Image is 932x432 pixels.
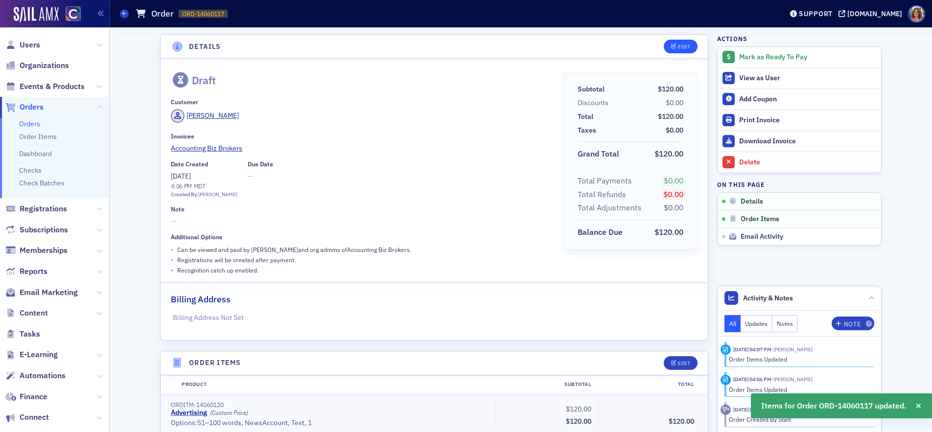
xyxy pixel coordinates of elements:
div: View as User [739,74,876,83]
button: Edit [664,40,698,53]
span: Taxes [578,125,600,136]
span: Order Items [741,215,779,224]
span: Profile [908,5,925,23]
span: Items for Order ORD-14060117 updated. [761,400,907,412]
span: E-Learning [20,349,58,360]
a: Reports [5,266,47,277]
div: Activity [721,405,731,415]
div: Support [799,9,833,18]
a: Subscriptions [5,225,68,235]
p: Billing Address Not Set [173,313,696,323]
span: Email Activity [741,232,783,241]
button: Edit [664,356,698,370]
button: Mark as Ready To Pay [718,47,881,68]
div: Balance Due [578,227,623,238]
a: Registrations [5,204,67,214]
span: $120.00 [654,149,683,159]
div: Order Created By Staff [729,415,867,424]
span: $0.00 [664,176,683,185]
a: Connect [5,412,49,423]
h4: On this page [717,180,882,189]
div: Total Refunds [578,189,626,201]
span: Activity & Notes [743,293,793,303]
span: $0.00 [666,98,683,107]
div: Subtotal [578,84,605,94]
span: Total Payments [578,175,635,187]
span: Created By: [171,191,198,198]
button: Notes [772,315,798,332]
div: Due Date [248,160,273,168]
span: Discounts [578,98,612,108]
div: (Custom Price) [210,409,248,416]
div: Edit [678,44,690,49]
span: — [171,216,549,227]
button: All [724,315,741,332]
div: Grand Total [578,148,619,160]
div: Options: 51–100 words, NewsAccount, Text, 1 [171,419,489,428]
a: Finance [5,391,47,402]
a: [PERSON_NAME] [171,109,239,123]
div: Note [844,321,861,327]
a: Orders [5,102,44,113]
div: Total [578,112,593,122]
div: Total [598,381,700,388]
button: Updates [741,315,772,332]
time: 9/29/2025 04:06 PM [733,406,771,413]
span: Automations [20,370,66,381]
a: Organizations [5,60,69,71]
button: Add Coupon [718,89,881,110]
span: Subtotal [578,84,608,94]
a: Checks [19,166,42,175]
span: $0.00 [663,189,683,199]
a: Users [5,40,40,50]
h4: Details [189,42,221,52]
span: $0.00 [666,126,683,135]
a: Order Items [19,132,57,141]
div: Mark as Ready To Pay [739,53,876,62]
span: [DATE] [171,172,191,181]
a: Orders [19,119,40,128]
span: $120.00 [566,405,591,413]
div: Date Created [171,160,208,168]
div: Activity [721,344,731,355]
span: Details [741,197,763,206]
span: — [248,171,273,182]
div: Customer [171,98,198,106]
h1: Order [151,8,174,20]
span: $120.00 [658,112,683,121]
span: $120.00 [654,227,683,237]
span: Tasks [20,329,40,340]
span: Total Refunds [578,189,629,201]
a: Tasks [5,329,40,340]
a: Check Batches [19,179,65,187]
div: Total Payments [578,175,632,187]
span: Grand Total [578,148,623,160]
div: Add Coupon [739,95,876,104]
div: Subtotal [495,381,598,388]
span: Events & Products [20,81,85,92]
button: Delete [718,152,881,173]
h4: Order Items [189,358,241,368]
p: Can be viewed and paid by [PERSON_NAME] and org admins of Accounting Biz Brokers . [177,245,411,254]
div: [PERSON_NAME] [186,111,239,121]
span: Balance Due [578,227,626,238]
a: Automations [5,370,66,381]
a: Advertising [171,409,207,417]
div: [DOMAIN_NAME] [847,9,902,18]
span: $0.00 [664,203,683,212]
span: Finance [20,391,47,402]
span: Total [578,112,597,122]
span: Subscriptions [20,225,68,235]
span: Cheryl Moss [771,376,813,383]
span: Content [20,308,48,318]
img: SailAMX [14,7,59,23]
a: Accounting Biz Brokers [171,143,549,154]
span: $120.00 [669,417,694,426]
div: Order Items Updated [729,355,867,364]
div: Note [171,205,185,213]
a: View Homepage [59,6,81,23]
button: Note [832,317,874,330]
button: View as User [718,68,881,89]
div: Product [175,381,495,388]
p: Registrations will be created after payment. [177,255,296,264]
